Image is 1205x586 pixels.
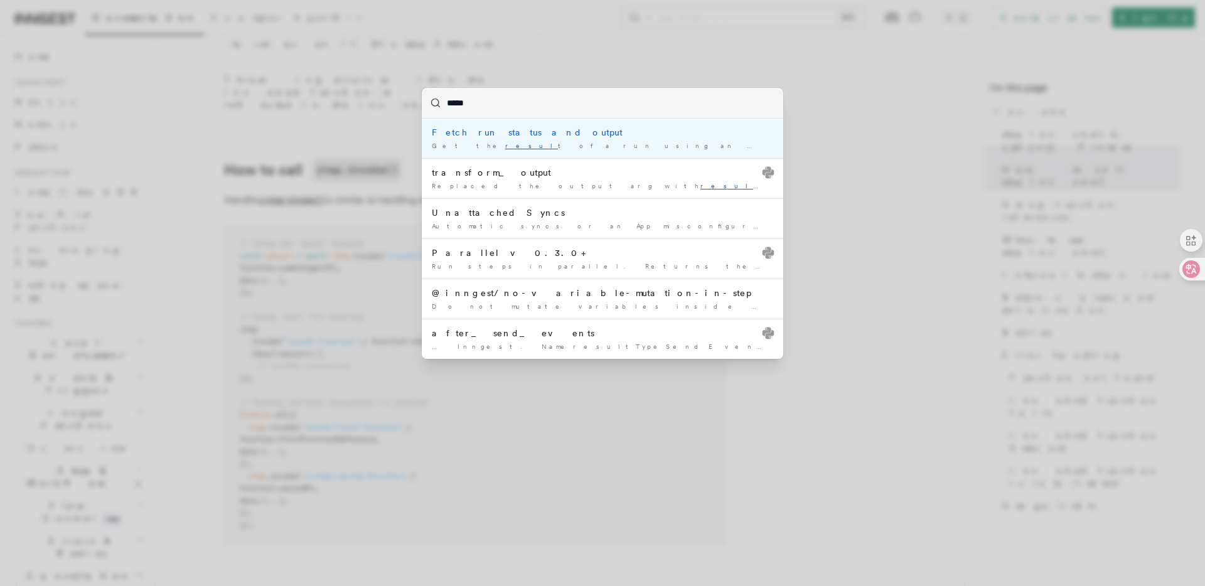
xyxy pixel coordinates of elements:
div: Automatic syncs or an App misconfiguration can t in syncs … [432,221,773,231]
div: transform_output [432,166,773,179]
div: Do not mutate variables inside [DOMAIN_NAME](), return the t … [432,302,773,311]
div: Get the t of a run using an Event ID. [432,141,773,151]
div: after_send_events [432,327,773,339]
div: Unattached Syncs [432,206,773,219]
mark: resul [505,142,558,149]
mark: resul [700,182,768,189]
div: @inngest/no-variable-mutation-in-step [432,287,773,299]
div: … Inngest. NameresultTypeSendEvents tRequiredrequiredDescriptionShow nested … [432,342,773,351]
div: Fetch run status and output [432,126,773,139]
div: Run steps in parallel. Returns the parallel steps' t as … [432,262,773,271]
div: Parallel v0.3.0+ [432,247,773,259]
div: Replaced the output arg with t arg. Its type is … [432,181,773,191]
